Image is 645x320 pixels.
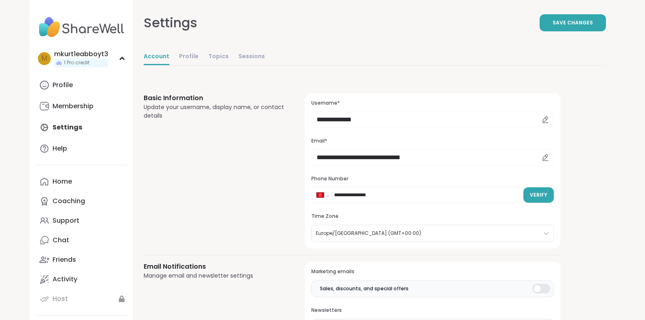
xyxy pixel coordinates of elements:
[36,96,127,116] a: Membership
[144,272,286,280] div: Manage email and newsletter settings
[144,103,286,120] div: Update your username, display name, or contact details
[36,289,127,309] a: Host
[530,191,547,199] span: Verify
[36,13,127,42] img: ShareWell Nav Logo
[52,216,79,225] div: Support
[553,19,593,26] span: Save Changes
[52,177,72,186] div: Home
[42,53,47,64] span: m
[144,93,286,103] h3: Basic Information
[52,275,77,284] div: Activity
[52,236,69,245] div: Chat
[36,230,127,250] a: Chat
[36,172,127,191] a: Home
[52,255,76,264] div: Friends
[54,50,108,59] div: mkurt1eabboyt3
[52,144,67,153] div: Help
[64,59,90,66] span: 1 Pro credit
[144,49,169,65] a: Account
[523,187,554,203] button: Verify
[52,81,73,90] div: Profile
[36,211,127,230] a: Support
[144,262,286,272] h3: Email Notifications
[208,49,229,65] a: Topics
[311,307,553,314] h3: Newsletters
[36,191,127,211] a: Coaching
[320,285,409,292] span: Sales, discounts, and special offers
[311,268,553,275] h3: Marketing emails
[144,13,197,33] div: Settings
[311,138,553,145] h3: Email*
[52,102,94,111] div: Membership
[311,175,553,182] h3: Phone Number
[311,213,553,220] h3: Time Zone
[179,49,199,65] a: Profile
[52,197,85,206] div: Coaching
[36,270,127,289] a: Activity
[36,250,127,270] a: Friends
[311,100,553,107] h3: Username*
[540,14,606,31] button: Save Changes
[238,49,265,65] a: Sessions
[52,294,68,303] div: Host
[36,75,127,95] a: Profile
[36,139,127,158] a: Help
